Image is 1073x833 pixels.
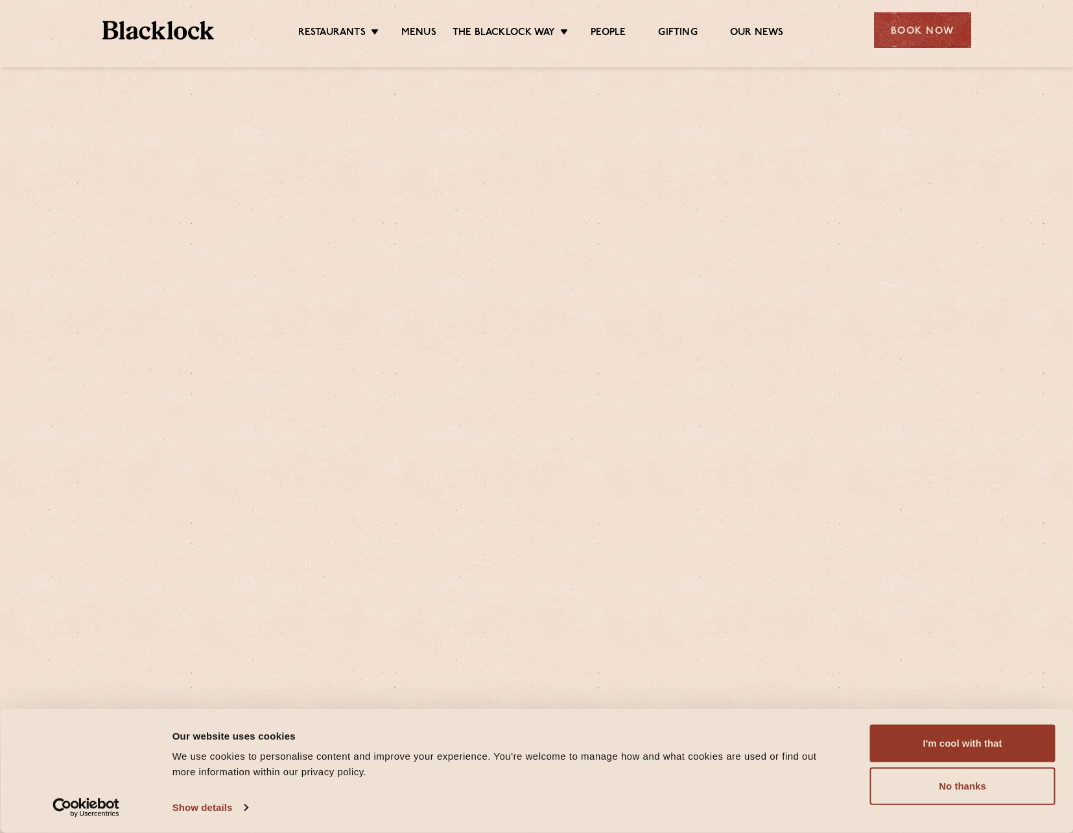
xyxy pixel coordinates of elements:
[658,27,697,41] a: Gifting
[453,27,555,41] a: The Blacklock Way
[102,21,215,40] img: BL_Textured_Logo-footer-cropped.svg
[29,798,143,817] a: Usercentrics Cookiebot - opens in a new window
[870,725,1055,762] button: I'm cool with that
[298,27,366,41] a: Restaurants
[591,27,626,41] a: People
[874,12,971,48] div: Book Now
[870,767,1055,805] button: No thanks
[172,728,841,743] div: Our website uses cookies
[172,798,248,817] a: Show details
[172,749,841,780] div: We use cookies to personalise content and improve your experience. You're welcome to manage how a...
[401,27,436,41] a: Menus
[730,27,784,41] a: Our News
